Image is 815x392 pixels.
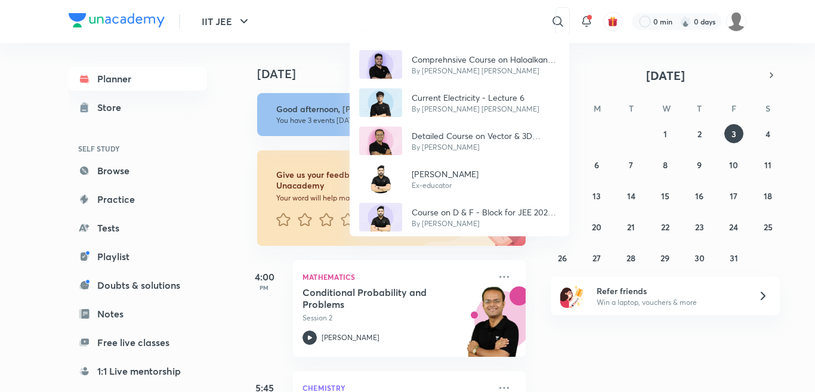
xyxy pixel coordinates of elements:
a: AvatarCurrent Electricity - Lecture 6By [PERSON_NAME] [PERSON_NAME] [350,84,569,122]
img: Avatar [359,88,402,117]
p: By [PERSON_NAME] [412,218,560,229]
p: By [PERSON_NAME] [PERSON_NAME] [412,104,539,115]
p: By [PERSON_NAME] [PERSON_NAME] [412,66,560,76]
p: [PERSON_NAME] [412,168,478,180]
p: By [PERSON_NAME] [412,142,560,153]
a: AvatarComprehnsive Course on Haloalkanes and Haloarenes for Droppers 2025By [PERSON_NAME] [PERSON... [350,45,569,84]
a: AvatarDetailed Course on Vector & 3D GeometryBy [PERSON_NAME] [350,122,569,160]
img: Avatar [359,203,402,232]
img: Avatar [359,50,402,79]
p: Current Electricity - Lecture 6 [412,91,539,104]
p: Course on D & F - Block for JEE 2025 Class 12 [412,206,560,218]
img: Avatar [366,165,395,193]
p: Comprehnsive Course on Haloalkanes and Haloarenes for Droppers 2025 [412,53,560,66]
p: Ex-educator [412,180,478,191]
a: AvatarCourse on D & F - Block for JEE 2025 Class 12By [PERSON_NAME] [350,198,569,236]
a: Avatar[PERSON_NAME]Ex-educator [350,160,569,198]
img: Avatar [359,126,402,155]
p: Detailed Course on Vector & 3D Geometry [412,129,560,142]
